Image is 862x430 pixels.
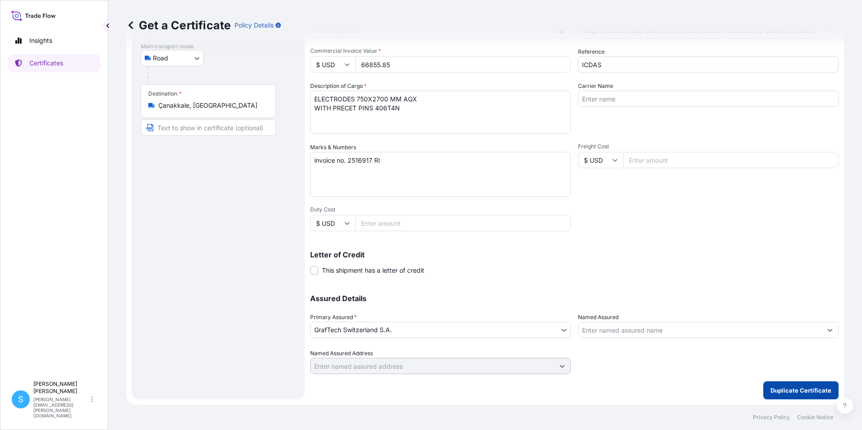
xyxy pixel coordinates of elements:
[126,18,231,32] p: Get a Certificate
[623,152,839,168] input: Enter amount
[141,119,276,136] input: Text to appear on certificate
[578,322,822,338] input: Assured Name
[770,386,831,395] p: Duplicate Certificate
[141,50,204,66] button: Select transport
[578,143,839,150] span: Freight Cost
[234,21,274,30] p: Policy Details
[355,56,571,73] input: Enter amount
[763,381,839,399] button: Duplicate Certificate
[578,313,619,322] label: Named Assured
[33,380,89,395] p: [PERSON_NAME] [PERSON_NAME]
[554,358,570,374] button: Show suggestions
[8,32,101,50] a: Insights
[310,152,571,197] textarea: invoice no. 2516909 RI
[310,47,571,55] span: Commercial Invoice Value
[310,349,373,358] label: Named Assured Address
[322,266,424,275] span: This shipment has a letter of credit
[33,397,89,418] p: [PERSON_NAME][EMAIL_ADDRESS][PERSON_NAME][DOMAIN_NAME]
[310,91,571,134] textarea: ELECTRODES 750X2700 MM AGX WITH PRECET PINS 406T4N
[310,295,839,302] p: Assured Details
[310,251,839,258] p: Letter of Credit
[148,90,182,97] div: Destination
[8,54,101,72] a: Certificates
[29,59,63,68] p: Certificates
[310,143,356,152] label: Marks & Numbers
[153,54,168,63] span: Road
[355,215,571,231] input: Enter amount
[311,358,554,374] input: Named Assured Address
[822,322,838,338] button: Show suggestions
[18,395,23,404] span: S
[578,47,605,56] label: Reference
[797,414,833,421] a: Cookie Notice
[578,82,613,91] label: Carrier Name
[310,313,357,322] span: Primary Assured
[310,322,571,338] button: GrafTech Switzerland S.A.
[578,91,839,107] input: Enter name
[314,325,392,334] span: GrafTech Switzerland S.A.
[578,56,839,73] input: Enter booking reference
[753,414,790,421] a: Privacy Policy
[310,206,571,213] span: Duty Cost
[158,101,265,110] input: Destination
[29,36,52,45] p: Insights
[310,82,367,91] label: Description of Cargo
